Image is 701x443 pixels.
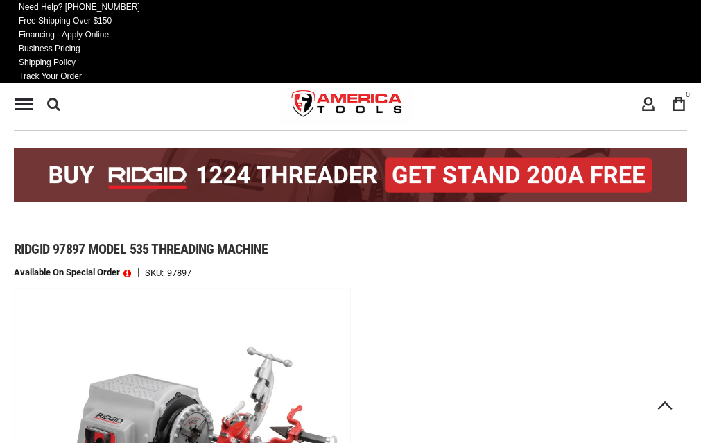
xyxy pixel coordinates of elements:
img: BOGO: Buy the RIDGID® 1224 Threader (26092), get the 92467 200A Stand FREE! [14,148,687,202]
iframe: LiveChat chat widget [506,399,701,443]
span: Shipping Policy [19,58,76,67]
div: 97897 [167,268,191,277]
div: Menu [15,98,33,110]
img: America Tools [280,78,415,130]
a: Track Your Order [15,69,86,83]
a: 0 [666,91,692,117]
span: Ridgid 97897 model 535 threading machine [14,241,268,257]
strong: SKU [145,268,167,277]
a: Shipping Policy [15,55,80,69]
a: Business Pricing [15,42,85,55]
p: Available on Special Order [14,268,131,277]
a: Free Shipping Over $150 [15,14,116,28]
a: Financing - Apply Online [15,28,113,42]
span: 0 [686,91,690,98]
a: store logo [280,78,415,130]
